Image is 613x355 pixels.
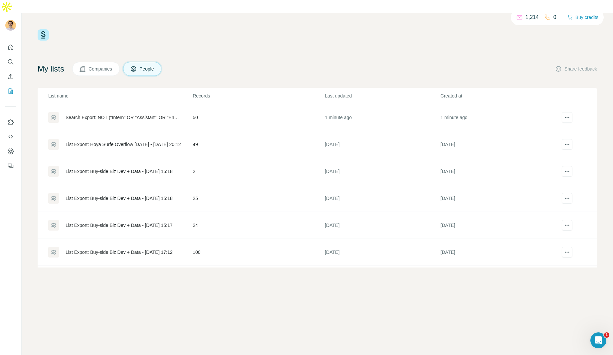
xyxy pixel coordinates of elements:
td: [DATE] [324,239,440,266]
div: List Export: Buy-side Biz Dev + Data - [DATE] 15:17 [66,222,172,229]
button: actions [562,112,572,123]
td: 1 minute ago [440,104,556,131]
p: List name [48,92,192,99]
span: People [139,66,155,72]
div: List Export: Hoya Surfe Overflow [DATE] - [DATE] 20:12 [66,141,181,148]
td: 50 [192,104,324,131]
button: Search [5,56,16,68]
td: 24 [192,212,324,239]
td: [DATE] [324,131,440,158]
button: Quick start [5,41,16,53]
button: Use Surfe API [5,131,16,143]
p: 0 [553,13,556,21]
td: [DATE] [324,158,440,185]
button: My lists [5,85,16,97]
td: 49 [192,131,324,158]
button: actions [562,247,572,258]
td: [DATE] [324,266,440,293]
span: Companies [89,66,113,72]
td: 2 [192,158,324,185]
button: actions [562,193,572,204]
td: 5 [192,266,324,293]
img: Avatar [5,20,16,31]
p: Created at [441,92,555,99]
button: actions [562,139,572,150]
button: Use Surfe on LinkedIn [5,116,16,128]
img: Surfe Logo [38,29,49,41]
p: Last updated [325,92,440,99]
h4: My lists [38,64,64,74]
div: Search Export: NOT ("Intern" OR "Assistant" OR "Engineer"), origination, sourcing, business devel... [66,114,181,121]
span: 1 [604,332,609,338]
button: Feedback [5,160,16,172]
td: [DATE] [440,158,556,185]
button: Enrich CSV [5,71,16,83]
iframe: Intercom live chat [590,332,606,348]
div: List Export: Buy-side Biz Dev + Data - [DATE] 17:12 [66,249,172,256]
button: Buy credits [567,13,598,22]
div: List Export: Buy-side Biz Dev + Data - [DATE] 15:18 [66,195,172,202]
button: Dashboard [5,145,16,157]
td: [DATE] [440,185,556,212]
td: 1 minute ago [324,104,440,131]
td: [DATE] [440,239,556,266]
button: Share feedback [555,66,597,72]
p: Records [193,92,324,99]
p: 1,214 [525,13,539,21]
td: [DATE] [440,266,556,293]
td: [DATE] [440,212,556,239]
button: actions [562,166,572,177]
div: List Export: Buy-side Biz Dev + Data - [DATE] 15:18 [66,168,172,175]
td: [DATE] [440,131,556,158]
td: 100 [192,239,324,266]
td: [DATE] [324,212,440,239]
button: actions [562,220,572,231]
td: 25 [192,185,324,212]
td: [DATE] [324,185,440,212]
